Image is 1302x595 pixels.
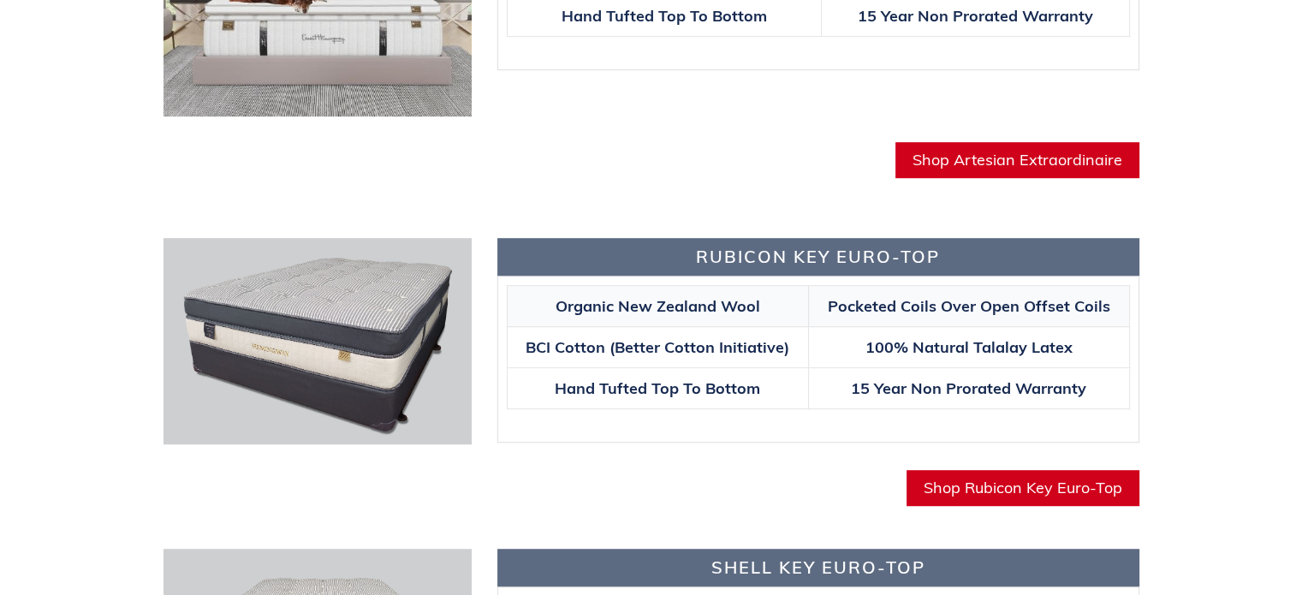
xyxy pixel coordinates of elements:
[924,478,1122,497] span: Shop Rubicon Key Euro-Top
[696,246,940,267] span: Rubicon Key Euro-Top
[858,4,1093,27] span: 15 Year Non Prorated Warranty
[555,377,760,400] span: Hand Tufted Top To Bottom
[907,470,1139,506] a: Shop Rubicon Key Euro-Top
[562,4,767,27] span: Hand Tufted Top To Bottom
[865,336,1073,359] span: 100% Natural Talalay Latex
[711,556,925,578] span: Shell Key Euro-Top
[913,150,1122,170] span: Shop Artesian Extraordinaire
[828,295,1110,318] span: Pocketed Coils Over Open Offset Coils
[526,336,789,359] span: BCI Cotton (Better Cotton Initiative)
[851,377,1086,400] span: 15 Year Non Prorated Warranty
[556,295,760,318] span: Organic New Zealand Wool
[895,142,1139,178] a: Shop Artesian Extraordinaire
[163,238,472,443] img: rubicon-1647606798320_1200x.jpg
